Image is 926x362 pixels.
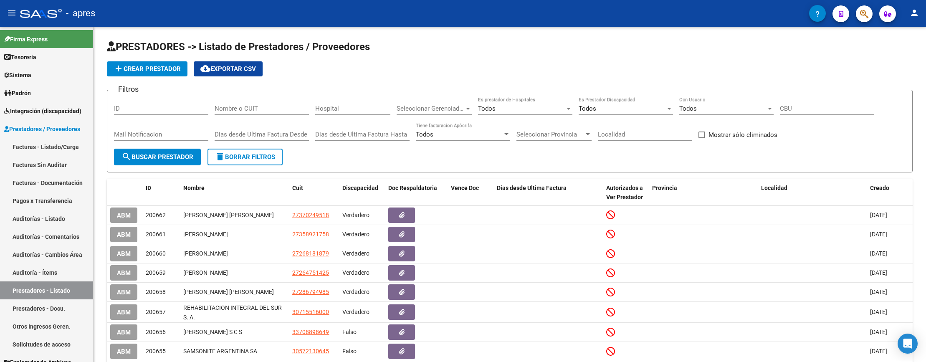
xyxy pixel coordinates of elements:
[416,131,433,138] span: Todos
[117,250,131,258] span: ABM
[183,287,286,297] div: [PERSON_NAME] [PERSON_NAME]
[183,327,286,337] div: [PERSON_NAME] S C S
[342,348,357,354] span: Falso
[4,71,31,80] span: Sistema
[292,212,329,218] span: 27370249518
[4,106,81,116] span: Integración (discapacidad)
[342,309,369,315] span: Verdadero
[146,185,151,191] span: ID
[870,348,887,354] span: [DATE]
[107,41,370,53] span: PRESTADORES -> Listado de Prestadores / Proveedores
[215,152,225,162] mat-icon: delete
[110,265,137,281] button: ABM
[292,269,329,276] span: 27264751425
[117,329,131,336] span: ABM
[292,250,329,257] span: 27268181879
[342,185,378,191] span: Discapacidad
[146,212,166,218] span: 200662
[146,309,166,315] span: 200657
[180,179,289,207] datatable-header-cell: Nombre
[183,185,205,191] span: Nombre
[870,309,887,315] span: [DATE]
[117,231,131,238] span: ABM
[289,179,339,207] datatable-header-cell: Cuit
[870,231,887,238] span: [DATE]
[708,130,777,140] span: Mostrar sólo eliminados
[207,149,283,165] button: Borrar Filtros
[870,329,887,335] span: [DATE]
[870,250,887,257] span: [DATE]
[121,152,132,162] mat-icon: search
[342,212,369,218] span: Verdadero
[342,289,369,295] span: Verdadero
[870,212,887,218] span: [DATE]
[4,53,36,62] span: Tesorería
[909,8,919,18] mat-icon: person
[146,231,166,238] span: 200661
[146,289,166,295] span: 200658
[292,348,329,354] span: 30572130645
[339,179,385,207] datatable-header-cell: Discapacidad
[679,105,697,112] span: Todos
[867,179,913,207] datatable-header-cell: Creado
[4,89,31,98] span: Padrón
[292,289,329,295] span: 27286794985
[292,231,329,238] span: 27358921758
[110,324,137,340] button: ABM
[342,231,369,238] span: Verdadero
[385,179,448,207] datatable-header-cell: Doc Respaldatoria
[183,268,286,278] div: [PERSON_NAME]
[183,347,286,356] div: SAMSONITE ARGENTINA SA
[114,65,181,73] span: Crear Prestador
[478,105,496,112] span: Todos
[183,210,286,220] div: [PERSON_NAME] [PERSON_NAME]
[146,250,166,257] span: 200660
[342,269,369,276] span: Verdadero
[292,185,303,191] span: Cuit
[448,179,493,207] datatable-header-cell: Vence Doc
[117,212,131,219] span: ABM
[761,185,787,191] span: Localidad
[114,149,201,165] button: Buscar Prestador
[7,8,17,18] mat-icon: menu
[107,61,187,76] button: Crear Prestador
[200,65,256,73] span: Exportar CSV
[493,179,602,207] datatable-header-cell: Dias desde Ultima Factura
[292,329,329,335] span: 33708898649
[4,35,48,44] span: Firma Express
[870,269,887,276] span: [DATE]
[183,249,286,258] div: [PERSON_NAME]
[603,179,649,207] datatable-header-cell: Autorizados a Ver Prestador
[497,185,567,191] span: Dias desde Ultima Factura
[516,131,584,138] span: Seleccionar Provincia
[652,185,677,191] span: Provincia
[114,63,124,73] mat-icon: add
[110,246,137,261] button: ABM
[110,284,137,300] button: ABM
[870,185,889,191] span: Creado
[215,153,275,161] span: Borrar Filtros
[649,179,758,207] datatable-header-cell: Provincia
[342,329,357,335] span: Falso
[200,63,210,73] mat-icon: cloud_download
[146,348,166,354] span: 200655
[870,289,887,295] span: [DATE]
[183,230,286,239] div: [PERSON_NAME]
[388,185,437,191] span: Doc Respaldatoria
[121,153,193,161] span: Buscar Prestador
[114,84,143,95] h3: Filtros
[451,185,479,191] span: Vence Doc
[117,289,131,296] span: ABM
[898,334,918,354] div: Open Intercom Messenger
[146,329,166,335] span: 200656
[117,309,131,316] span: ABM
[117,348,131,355] span: ABM
[117,269,131,277] span: ABM
[110,344,137,359] button: ABM
[292,309,329,315] span: 30715516000
[606,185,643,201] span: Autorizados a Ver Prestador
[110,304,137,320] button: ABM
[66,4,95,23] span: - apres
[758,179,867,207] datatable-header-cell: Localidad
[194,61,263,76] button: Exportar CSV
